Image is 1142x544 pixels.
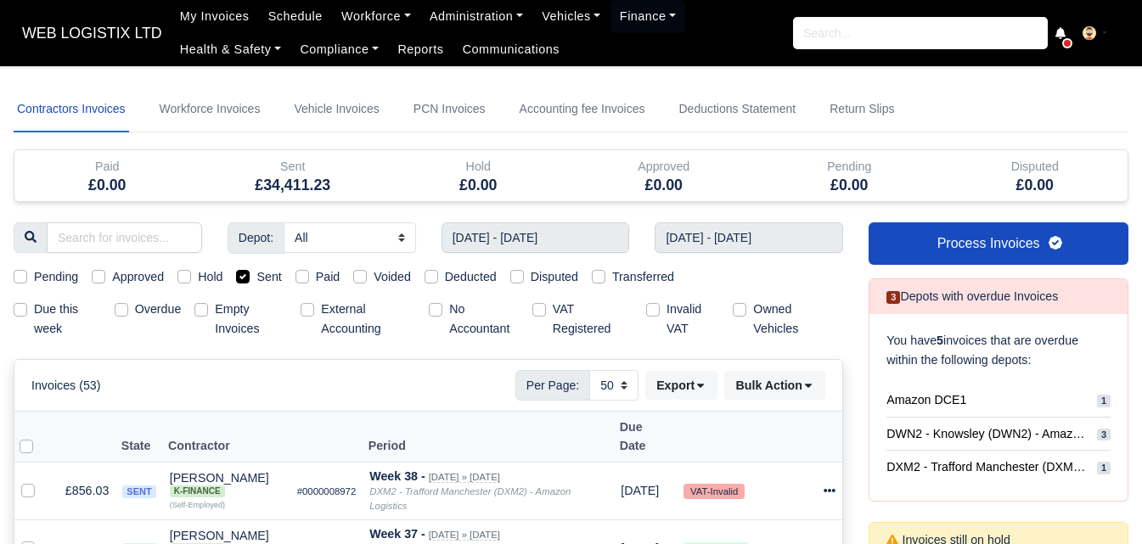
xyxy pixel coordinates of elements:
[316,267,340,287] label: Paid
[955,177,1116,194] h5: £0.00
[955,157,1116,177] div: Disputed
[667,300,719,339] label: Invalid VAT
[886,384,1111,418] a: Amazon DCE1 1
[388,33,453,66] a: Reports
[163,412,290,462] th: Contractor
[869,222,1128,265] a: Process Invoices
[27,157,188,177] div: Paid
[942,150,1128,201] div: Disputed
[621,484,659,497] span: 1 week from now
[645,371,724,400] div: Export
[886,331,1111,370] p: You have invoices that are overdue within the following depots:
[553,300,626,339] label: VAT Registered
[112,267,164,287] label: Approved
[886,289,1058,304] h6: Depots with overdue Invoices
[170,485,225,497] span: K-Finance
[445,267,497,287] label: Deducted
[684,484,745,499] small: VAT-Invalid
[886,424,1090,444] span: DWN2 - Knowsley (DWN2) - Amazon Logistics (L34 7XL)
[213,177,374,194] h5: £34,411.23
[886,390,966,410] span: Amazon DCE1
[14,17,171,50] a: WEB LOGISTIX LTD
[290,33,388,66] a: Compliance
[170,472,284,497] div: [PERSON_NAME] K-Finance
[171,33,291,66] a: Health & Safety
[369,486,571,511] i: DXM2 - Trafford Manchester (DXM2) - Amazon Logistics
[34,267,78,287] label: Pending
[385,150,571,201] div: Hold
[675,87,799,132] a: Deductions Statement
[442,222,630,253] input: Start week...
[886,451,1111,484] a: DXM2 - Trafford Manchester (DXM2) - Amazon Logistics 1
[398,157,559,177] div: Hold
[793,17,1048,49] input: Search...
[215,300,287,339] label: Empty Invoices
[31,379,101,393] h6: Invoices (53)
[135,300,182,319] label: Overdue
[886,291,900,304] span: 3
[571,150,757,201] div: Approved
[14,150,200,201] div: Paid
[516,87,649,132] a: Accounting fee Invoices
[1097,395,1111,407] span: 1
[769,157,930,177] div: Pending
[369,527,425,541] strong: Week 37 -
[614,412,677,462] th: Due Date
[170,501,225,509] small: (Self-Employed)
[170,472,284,497] div: [PERSON_NAME]
[14,87,129,132] a: Contractors Invoices
[453,33,570,66] a: Communications
[645,371,717,400] button: Export
[47,222,202,253] input: Search for invoices...
[34,300,101,339] label: Due this week
[826,87,897,132] a: Return Slips
[122,485,155,498] span: sent
[363,412,614,462] th: Period
[769,177,930,194] h5: £0.00
[1057,463,1142,544] iframe: Chat Widget
[515,370,590,401] span: Per Page:
[198,267,222,287] label: Hold
[937,334,943,347] strong: 5
[156,87,264,132] a: Workforce Invoices
[753,300,830,339] label: Owned Vehicles
[115,412,162,462] th: State
[14,16,171,50] span: WEB LOGISTIX LTD
[584,177,745,194] h5: £0.00
[757,150,942,201] div: Pending
[449,300,519,339] label: No Accountant
[297,486,357,496] small: #0000008972
[429,530,500,541] small: [DATE] » [DATE]
[584,157,745,177] div: Approved
[369,469,425,483] strong: Week 38 -
[48,462,115,519] td: £856.03
[655,222,843,253] input: End week...
[886,457,1090,477] span: DXM2 - Trafford Manchester (DXM2) - Amazon Logistics
[213,157,374,177] div: Sent
[256,267,281,287] label: Sent
[290,87,382,132] a: Vehicle Invoices
[612,267,674,287] label: Transferred
[429,472,500,483] small: [DATE] » [DATE]
[228,222,284,253] span: Depot:
[200,150,386,201] div: Sent
[410,87,489,132] a: PCN Invoices
[321,300,415,339] label: External Accounting
[27,177,188,194] h5: £0.00
[886,418,1111,451] a: DWN2 - Knowsley (DWN2) - Amazon Logistics (L34 7XL) 3
[724,371,825,400] button: Bulk Action
[1097,429,1111,441] span: 3
[531,267,578,287] label: Disputed
[374,267,411,287] label: Voided
[398,177,559,194] h5: £0.00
